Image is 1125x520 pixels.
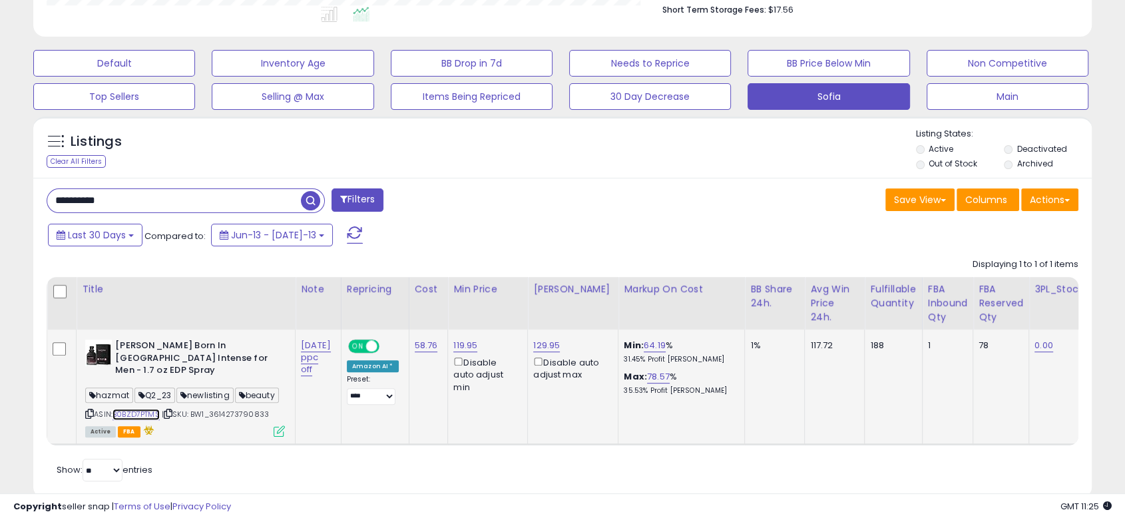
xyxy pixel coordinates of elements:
[391,83,553,110] button: Items Being Repriced
[347,360,399,372] div: Amazon AI *
[569,83,731,110] button: 30 Day Decrease
[644,339,666,352] a: 64.19
[349,341,366,352] span: ON
[332,188,383,212] button: Filters
[118,426,140,437] span: FBA
[85,340,285,435] div: ASIN:
[748,50,909,77] button: BB Price Below Min
[810,340,854,352] div: 117.72
[301,339,331,376] a: [DATE] ppc off
[927,50,1088,77] button: Non Competitive
[85,426,116,437] span: All listings currently available for purchase on Amazon
[768,3,793,16] span: $17.56
[750,282,799,310] div: BB Share 24h.
[231,228,316,242] span: Jun-13 - [DATE]-13
[624,282,739,296] div: Markup on Cost
[212,50,373,77] button: Inventory Age
[453,339,477,352] a: 119.95
[1029,277,1092,330] th: CSV column name: cust_attr_3_3PL_Stock
[391,50,553,77] button: BB Drop in 7d
[533,339,560,352] a: 129.95
[115,340,277,380] b: [PERSON_NAME] Born In [GEOGRAPHIC_DATA] Intense for Men - 1.7 oz EDP Spray
[1060,500,1112,513] span: 2025-08-13 11:25 GMT
[68,228,126,242] span: Last 30 Days
[810,282,859,324] div: Avg Win Price 24h.
[140,425,154,435] i: hazardous material
[33,50,195,77] button: Default
[916,128,1092,140] p: Listing States:
[347,282,403,296] div: Repricing
[211,224,333,246] button: Jun-13 - [DATE]-13
[134,388,175,403] span: Q2_23
[979,282,1023,324] div: FBA Reserved Qty
[212,83,373,110] button: Selling @ Max
[48,224,142,246] button: Last 30 Days
[624,370,647,383] b: Max:
[57,463,152,476] span: Show: entries
[973,258,1078,271] div: Displaying 1 to 1 of 1 items
[347,375,399,405] div: Preset:
[301,282,336,296] div: Note
[172,500,231,513] a: Privacy Policy
[624,340,734,364] div: %
[928,340,963,352] div: 1
[85,388,133,403] span: hazmat
[453,355,517,393] div: Disable auto adjust min
[624,339,644,352] b: Min:
[929,158,977,169] label: Out of Stock
[176,388,234,403] span: newlisting
[929,143,953,154] label: Active
[533,355,608,381] div: Disable auto adjust max
[1017,158,1053,169] label: Archived
[979,340,1018,352] div: 78
[144,230,206,242] span: Compared to:
[162,409,269,419] span: | SKU: BW1_3614273790833
[377,341,399,352] span: OFF
[1034,339,1053,352] a: 0.00
[533,282,612,296] div: [PERSON_NAME]
[1021,188,1078,211] button: Actions
[1017,143,1067,154] label: Deactivated
[965,193,1007,206] span: Columns
[870,282,916,310] div: Fulfillable Quantity
[870,340,911,352] div: 188
[624,355,734,364] p: 31.45% Profit [PERSON_NAME]
[1034,282,1086,296] div: 3PL_Stock
[235,388,279,403] span: beauty
[453,282,522,296] div: Min Price
[750,340,794,352] div: 1%
[927,83,1088,110] button: Main
[928,282,968,324] div: FBA inbound Qty
[82,282,290,296] div: Title
[13,500,62,513] strong: Copyright
[13,501,231,513] div: seller snap | |
[85,340,112,366] img: 41Z7yn+qqQL._SL40_.jpg
[569,50,731,77] button: Needs to Reprice
[885,188,955,211] button: Save View
[624,386,734,395] p: 35.53% Profit [PERSON_NAME]
[647,370,670,384] a: 78.57
[33,83,195,110] button: Top Sellers
[47,155,106,168] div: Clear All Filters
[415,282,443,296] div: Cost
[957,188,1019,211] button: Columns
[624,371,734,395] div: %
[748,83,909,110] button: Sofia
[114,500,170,513] a: Terms of Use
[415,339,438,352] a: 58.76
[662,4,766,15] b: Short Term Storage Fees:
[618,277,745,330] th: The percentage added to the cost of goods (COGS) that forms the calculator for Min & Max prices.
[112,409,160,420] a: B0BZD7PTMS
[71,132,122,151] h5: Listings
